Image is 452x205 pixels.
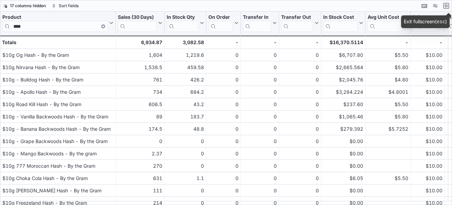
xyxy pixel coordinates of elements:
button: ProductClear input [2,14,113,32]
button: Avg Unit Cost [368,14,408,32]
div: 426.2 [167,76,204,84]
div: $237.60 [323,100,363,108]
div: $10.00 [413,88,442,96]
div: $10g Road Kill Hash - By the Gram [2,100,113,108]
div: $10.00 [413,76,442,84]
div: 0 [167,187,204,195]
div: Avg Unit Cost [368,14,403,21]
div: 1,604 [118,51,162,59]
button: In Stock Cost [323,14,363,32]
kbd: esc [437,19,445,25]
div: - [281,38,319,47]
div: $10g - Mango Backwoods - By the gram [2,150,113,158]
div: $5.50 [368,174,408,182]
div: Sales (30 Days) [118,14,157,21]
div: 0 [281,100,319,108]
div: On Order [208,14,233,32]
div: $3,284.224 [323,88,363,96]
div: 48.8 [167,125,204,133]
div: 0 [243,88,277,96]
span: 17 columns hidden [10,3,46,9]
button: Clear input [101,24,105,28]
div: 0 [208,63,238,72]
div: - [368,38,408,47]
div: 0 [208,174,238,182]
div: $10g Og Hash - By the Gram [2,51,113,59]
button: Sales (30 Days) [118,14,162,32]
div: 0 [243,51,277,59]
div: 0 [281,162,319,170]
div: 0 [281,174,319,182]
div: 1,219.6 [167,51,204,59]
div: Totals [2,38,113,47]
div: 1.1 [167,174,204,182]
div: In Stock Qty [167,14,198,21]
div: 0 [281,125,319,133]
span: Sort fields [59,3,79,9]
div: Product [2,14,108,32]
div: $1,065.46 [323,113,363,121]
div: $10g - Bulldog Hash - By the Gram [2,76,113,84]
div: 0 [281,51,319,59]
div: 174.5 [118,125,162,133]
div: 734 [118,88,162,96]
div: $10.00 [413,63,442,72]
div: 111 [118,187,162,195]
div: $5.80 [368,113,408,121]
div: 2.37 [118,150,162,158]
div: $2,045.76 [323,76,363,84]
div: $10.00 [413,100,442,108]
div: 0 [281,113,319,121]
div: $16,370.5114 [323,38,363,47]
div: $10.00 [413,51,442,59]
button: Keyboard shortcuts [420,2,428,10]
div: 0 [281,137,319,145]
div: 0 [167,162,204,170]
div: 0 [243,113,277,121]
button: 17 columns hidden [0,2,49,10]
div: $6.05 [323,174,363,182]
div: $5.50 [368,100,408,108]
div: 89 [118,113,162,121]
div: 0 [167,137,204,145]
div: Product [2,14,108,21]
div: 0 [208,100,238,108]
div: In Stock Cost [323,14,357,32]
div: $10g Nirvana Hash - By the Gram [2,63,113,72]
button: On Order [208,14,238,32]
div: - [413,38,442,47]
button: Display options [431,2,439,10]
div: 0 [281,187,319,195]
div: $10g 777 Moroccan Hash - By the Gram [2,162,113,170]
div: 0 [243,63,277,72]
div: 0 [281,150,319,158]
div: $10g - Grape Backwoods Hash - By the Gram [2,137,113,145]
button: Transfer In [243,14,277,32]
div: 0 [208,113,238,121]
div: Transfer Out [281,14,313,21]
div: $10g [PERSON_NAME] Hash - By the Gram [2,187,113,195]
div: 6,934.87 [118,38,162,47]
div: $0.00 [323,150,363,158]
div: $4.80 [368,76,408,84]
div: Price [413,14,437,21]
div: 761 [118,76,162,84]
div: 183.7 [167,113,204,121]
div: 0 [208,88,238,96]
div: 1,538.5 [118,63,162,72]
div: 631 [118,174,162,182]
div: $10.00 [413,137,442,145]
button: In Stock Qty [167,14,204,32]
div: $10g - Vanilla Backwoods Hash - By the Gram [2,113,113,121]
div: 0 [281,88,319,96]
div: 0 [208,150,238,158]
div: $0.00 [323,137,363,145]
div: 0 [243,174,277,182]
div: $10g - Apollo Hash - By the Gram [2,88,113,96]
div: 0 [208,125,238,133]
div: $10g - Banana Backwoods Hash - By the Gram [2,125,113,133]
button: Transfer Out [281,14,319,32]
div: $6,707.80 [323,51,363,59]
div: 0 [243,150,277,158]
div: 0 [243,76,277,84]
